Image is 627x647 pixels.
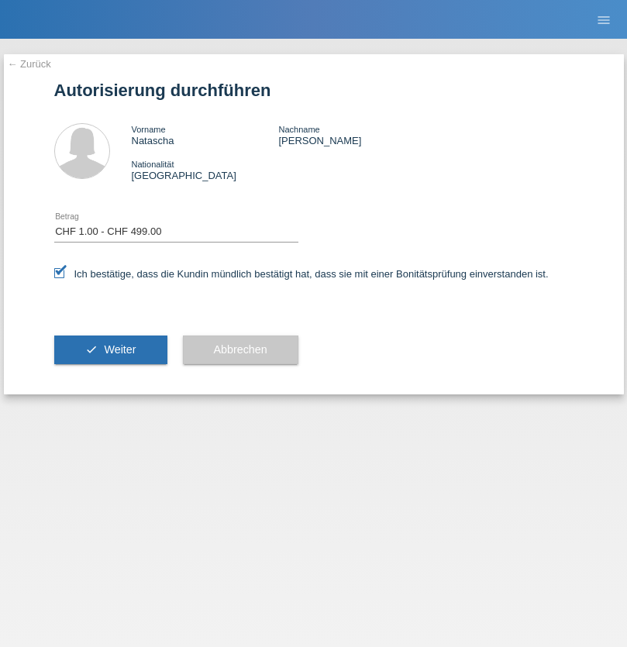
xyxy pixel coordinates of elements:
[54,336,167,365] button: check Weiter
[278,125,319,134] span: Nachname
[132,123,279,146] div: Natascha
[132,160,174,169] span: Nationalität
[104,343,136,356] span: Weiter
[54,81,574,100] h1: Autorisierung durchführen
[588,15,619,24] a: menu
[132,125,166,134] span: Vorname
[214,343,267,356] span: Abbrechen
[8,58,51,70] a: ← Zurück
[132,158,279,181] div: [GEOGRAPHIC_DATA]
[85,343,98,356] i: check
[596,12,611,28] i: menu
[54,268,549,280] label: Ich bestätige, dass die Kundin mündlich bestätigt hat, dass sie mit einer Bonitätsprüfung einvers...
[183,336,298,365] button: Abbrechen
[278,123,425,146] div: [PERSON_NAME]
